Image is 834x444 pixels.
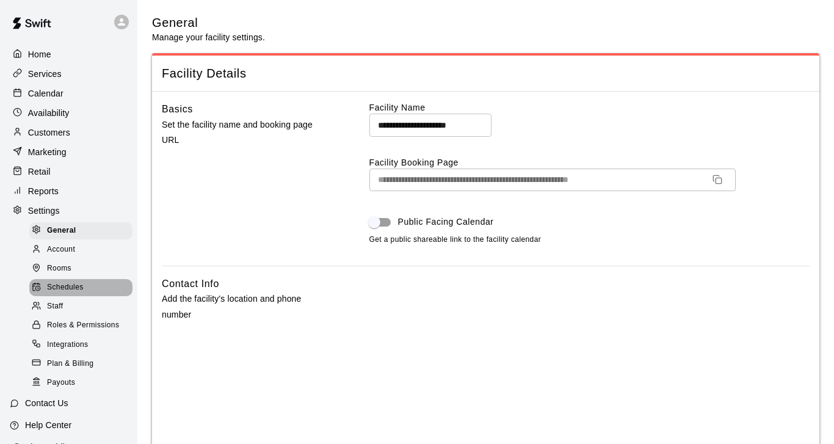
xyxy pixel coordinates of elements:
[29,355,132,373] div: Plan & Billing
[29,279,132,296] div: Schedules
[29,297,137,316] a: Staff
[10,104,128,122] a: Availability
[152,15,265,31] h5: General
[28,205,60,217] p: Settings
[29,317,132,334] div: Roles & Permissions
[29,260,137,278] a: Rooms
[25,419,71,431] p: Help Center
[10,182,128,200] a: Reports
[162,65,810,82] span: Facility Details
[28,166,51,178] p: Retail
[29,337,132,354] div: Integrations
[369,156,810,169] label: Facility Booking Page
[10,45,128,64] a: Home
[29,222,132,239] div: General
[29,221,137,240] a: General
[29,260,132,277] div: Rooms
[708,170,727,189] button: Copy URL
[369,234,542,246] span: Get a public shareable link to the facility calendar
[398,216,494,228] span: Public Facing Calendar
[29,298,132,315] div: Staff
[29,373,137,392] a: Payouts
[25,397,68,409] p: Contact Us
[28,68,62,80] p: Services
[47,358,93,370] span: Plan & Billing
[10,143,128,161] a: Marketing
[162,276,219,292] h6: Contact Info
[47,377,75,389] span: Payouts
[28,87,63,100] p: Calendar
[162,291,330,322] p: Add the facility's location and phone number
[10,123,128,142] a: Customers
[10,202,128,220] a: Settings
[29,335,137,354] a: Integrations
[10,84,128,103] a: Calendar
[162,101,193,117] h6: Basics
[47,300,63,313] span: Staff
[28,126,70,139] p: Customers
[369,101,810,114] label: Facility Name
[29,240,137,259] a: Account
[29,241,132,258] div: Account
[47,319,119,332] span: Roles & Permissions
[29,354,137,373] a: Plan & Billing
[29,374,132,391] div: Payouts
[28,107,70,119] p: Availability
[162,117,330,148] p: Set the facility name and booking page URL
[10,65,128,83] a: Services
[47,225,76,237] span: General
[29,316,137,335] a: Roles & Permissions
[28,146,67,158] p: Marketing
[152,31,265,43] p: Manage your facility settings.
[10,162,128,181] a: Retail
[47,244,75,256] span: Account
[47,263,71,275] span: Rooms
[47,339,89,351] span: Integrations
[28,48,51,60] p: Home
[47,282,84,294] span: Schedules
[28,185,59,197] p: Reports
[29,278,137,297] a: Schedules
